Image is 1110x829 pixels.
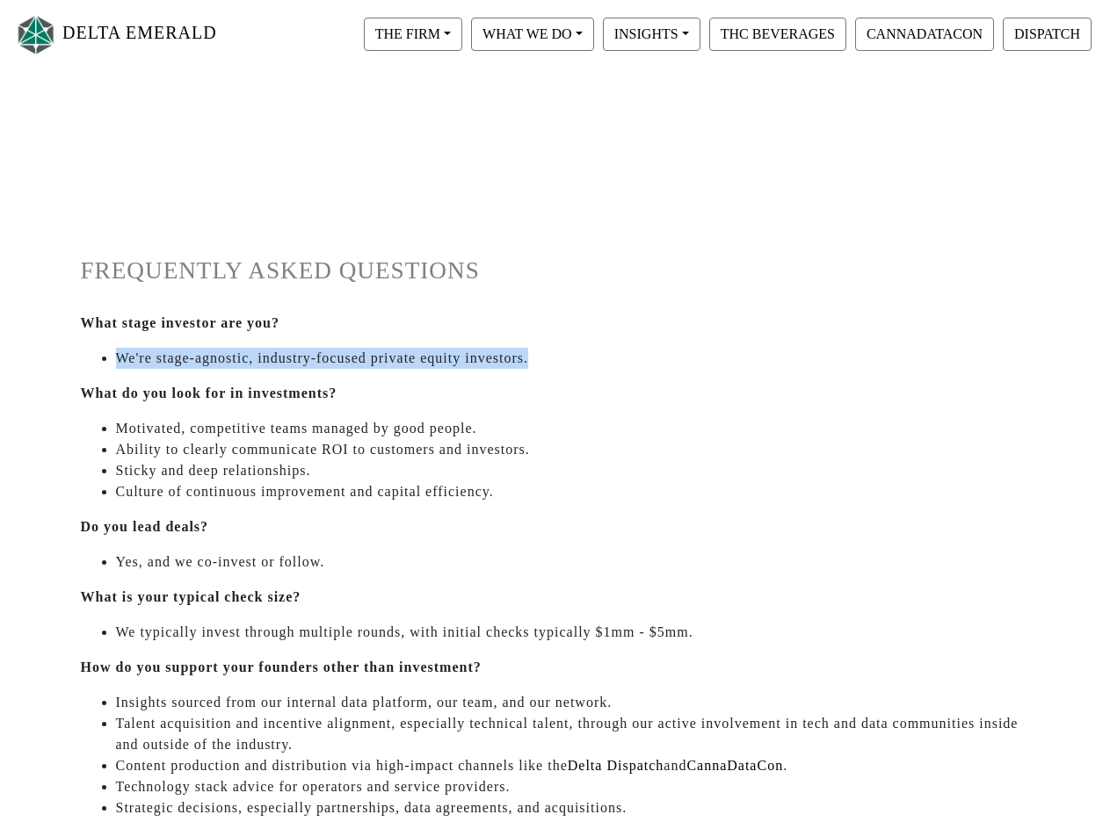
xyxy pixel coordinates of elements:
[116,418,1030,439] li: Motivated, competitive teams managed by good people.
[81,256,1030,285] h1: FREQUENTLY ASKED QUESTIONS
[116,755,1030,776] li: Content production and distribution via high-impact channels like the and .
[81,519,209,534] strong: Do you lead deals?
[855,18,994,51] button: CANNADATACON
[1003,18,1092,51] button: DISPATCH
[998,25,1096,40] a: DISPATCH
[81,315,280,330] strong: What stage investor are you?
[116,460,1030,481] li: Sticky and deep relationships.
[14,7,217,62] a: DELTA EMERALD
[116,551,1030,573] li: Yes, and we co-invest or follow.
[471,18,594,51] button: WHAT WE DO
[81,386,337,400] strong: What do you look for in investments?
[116,713,1030,755] li: Talent acquisition and incentive alignment, especially technical talent, through our active invol...
[14,11,58,58] img: Logo
[116,439,1030,460] li: Ability to clearly communicate ROI to customers and investors.
[116,692,1030,713] li: Insights sourced from our internal data platform, our team, and our network.
[709,18,846,51] button: THC BEVERAGES
[116,622,1030,643] li: We typically invest through multiple rounds, with initial checks typically $1mm - $5mm.
[116,797,1030,818] li: Strategic decisions, especially partnerships, data agreements, and acquisitions.
[116,776,1030,797] li: Technology stack advice for operators and service providers.
[568,758,664,773] a: Delta Dispatch
[686,758,783,773] a: CannaDataCon
[364,18,462,51] button: THE FIRM
[705,25,851,40] a: THC BEVERAGES
[116,348,1030,369] li: We're stage-agnostic, industry-focused private equity investors.
[603,18,700,51] button: INSIGHTS
[116,481,1030,502] li: Culture of continuous improvement and capital efficiency.
[81,660,482,674] strong: How do you support your founders other than investment?
[851,25,998,40] a: CANNADATACON
[81,589,301,604] strong: What is your typical check size?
